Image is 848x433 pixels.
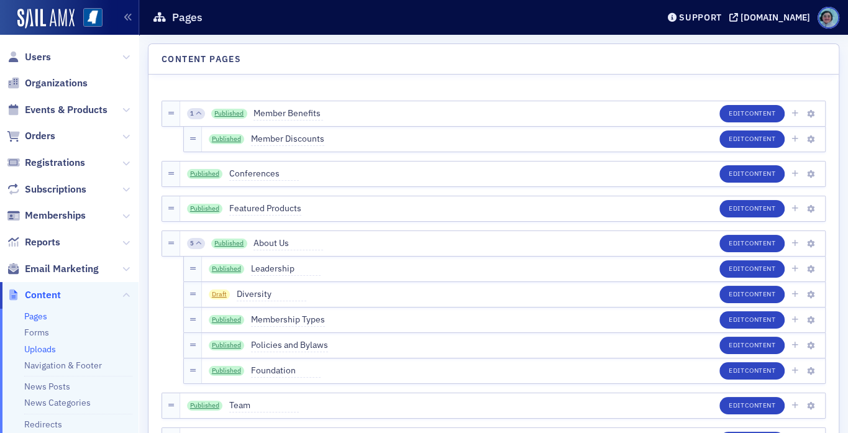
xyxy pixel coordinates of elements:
[25,50,51,64] span: Users
[7,209,86,222] a: Memberships
[237,288,306,301] span: Diversity
[190,239,194,248] span: 5
[253,237,323,250] span: About Us
[719,311,785,329] button: EditContent
[744,204,775,212] span: Content
[744,401,775,409] span: Content
[75,8,103,29] a: View Homepage
[229,167,299,181] span: Conferences
[744,134,775,143] span: Content
[209,289,230,299] span: Draft
[744,169,775,178] span: Content
[7,262,99,276] a: Email Marketing
[209,264,245,274] a: Published
[679,12,722,23] div: Support
[818,7,839,29] span: Profile
[7,156,85,170] a: Registrations
[25,209,86,222] span: Memberships
[25,156,85,170] span: Registrations
[209,340,245,350] a: Published
[209,315,245,325] a: Published
[25,129,55,143] span: Orders
[24,327,49,338] a: Forms
[187,204,223,214] a: Published
[24,397,91,408] a: News Categories
[24,344,56,355] a: Uploads
[211,239,247,248] a: Published
[17,9,75,29] img: SailAMX
[719,130,785,148] button: EditContent
[24,419,62,430] a: Redirects
[25,183,86,196] span: Subscriptions
[25,103,107,117] span: Events & Products
[7,235,60,249] a: Reports
[251,364,321,378] span: Foundation
[719,397,785,414] button: EditContent
[229,202,301,216] span: Featured Products
[24,360,102,371] a: Navigation & Footer
[719,362,785,380] button: EditContent
[25,76,88,90] span: Organizations
[251,262,321,276] span: Leadership
[744,264,775,273] span: Content
[7,183,86,196] a: Subscriptions
[719,286,785,303] button: EditContent
[209,134,245,144] a: Published
[719,260,785,278] button: EditContent
[83,8,103,27] img: SailAMX
[729,13,814,22] button: [DOMAIN_NAME]
[719,165,785,183] button: EditContent
[162,53,241,66] h4: Content Pages
[190,109,194,118] span: 1
[229,399,299,412] span: Team
[187,401,223,411] a: Published
[744,109,775,117] span: Content
[25,288,61,302] span: Content
[251,132,324,146] span: Member Discounts
[209,366,245,376] a: Published
[719,235,785,252] button: EditContent
[744,315,775,324] span: Content
[744,340,775,349] span: Content
[7,129,55,143] a: Orders
[741,12,810,23] div: [DOMAIN_NAME]
[7,50,51,64] a: Users
[172,10,203,25] h1: Pages
[24,381,70,392] a: News Posts
[719,337,785,354] button: EditContent
[719,200,785,217] button: EditContent
[253,107,323,121] span: Member Benefits
[744,289,775,298] span: Content
[25,262,99,276] span: Email Marketing
[7,76,88,90] a: Organizations
[719,105,785,122] button: EditContent
[744,366,775,375] span: Content
[251,339,328,352] span: Policies and Bylaws
[7,103,107,117] a: Events & Products
[187,169,223,179] a: Published
[7,288,61,302] a: Content
[25,235,60,249] span: Reports
[251,313,325,327] span: Membership Types
[24,311,47,322] a: Pages
[211,109,247,119] a: Published
[744,239,775,247] span: Content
